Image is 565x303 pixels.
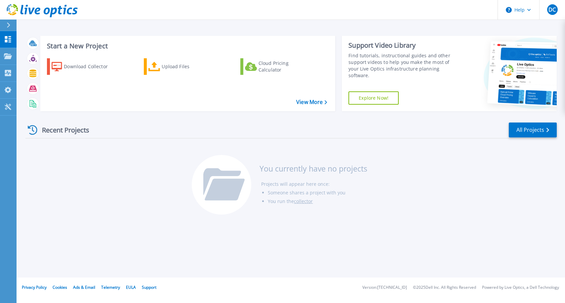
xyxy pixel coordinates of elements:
div: Support Video Library [348,41,457,50]
a: EULA [126,284,136,290]
span: DC [548,7,556,12]
div: Find tutorials, instructional guides and other support videos to help you make the most of your L... [348,52,457,79]
a: Cloud Pricing Calculator [240,58,314,75]
a: Support [142,284,156,290]
li: You run the [268,197,367,206]
a: Explore Now! [348,91,399,105]
a: collector [294,198,313,204]
li: © 2025 Dell Inc. All Rights Reserved [413,285,476,290]
a: Cookies [53,284,67,290]
div: Upload Files [162,60,215,73]
h3: You currently have no projects [260,165,367,172]
div: Recent Projects [25,122,98,138]
h3: Start a New Project [47,42,327,50]
li: Projects will appear here once: [261,180,367,188]
div: Cloud Pricing Calculator [259,60,311,73]
a: Ads & Email [73,284,95,290]
div: Download Collector [64,60,117,73]
a: Telemetry [101,284,120,290]
a: All Projects [509,123,557,137]
a: Upload Files [144,58,218,75]
a: View More [296,99,327,105]
li: Someone shares a project with you [268,188,367,197]
a: Privacy Policy [22,284,47,290]
li: Version: [TECHNICAL_ID] [362,285,407,290]
li: Powered by Live Optics, a Dell Technology [482,285,559,290]
a: Download Collector [47,58,121,75]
